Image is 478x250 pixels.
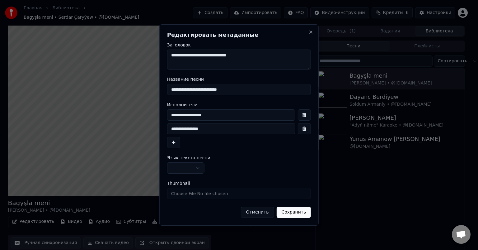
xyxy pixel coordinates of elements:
[167,32,311,38] h2: Редактировать метаданные
[276,207,311,218] button: Сохранить
[167,181,190,185] span: Thumbnail
[167,156,210,160] span: Язык текста песни
[167,103,311,107] label: Исполнители
[167,77,311,81] label: Название песни
[167,43,311,47] label: Заголовок
[241,207,274,218] button: Отменить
